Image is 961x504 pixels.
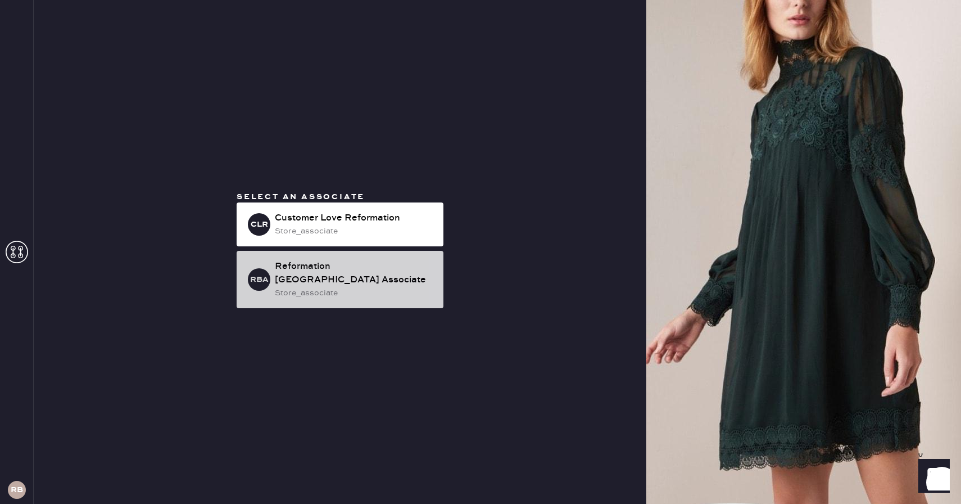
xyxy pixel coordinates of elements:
[275,211,434,225] div: Customer Love Reformation
[275,287,434,299] div: store_associate
[275,260,434,287] div: Reformation [GEOGRAPHIC_DATA] Associate
[251,220,268,228] h3: CLR
[237,192,365,202] span: Select an associate
[908,453,956,502] iframe: Front Chat
[275,225,434,237] div: store_associate
[11,486,23,494] h3: RB
[250,276,269,283] h3: RBA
